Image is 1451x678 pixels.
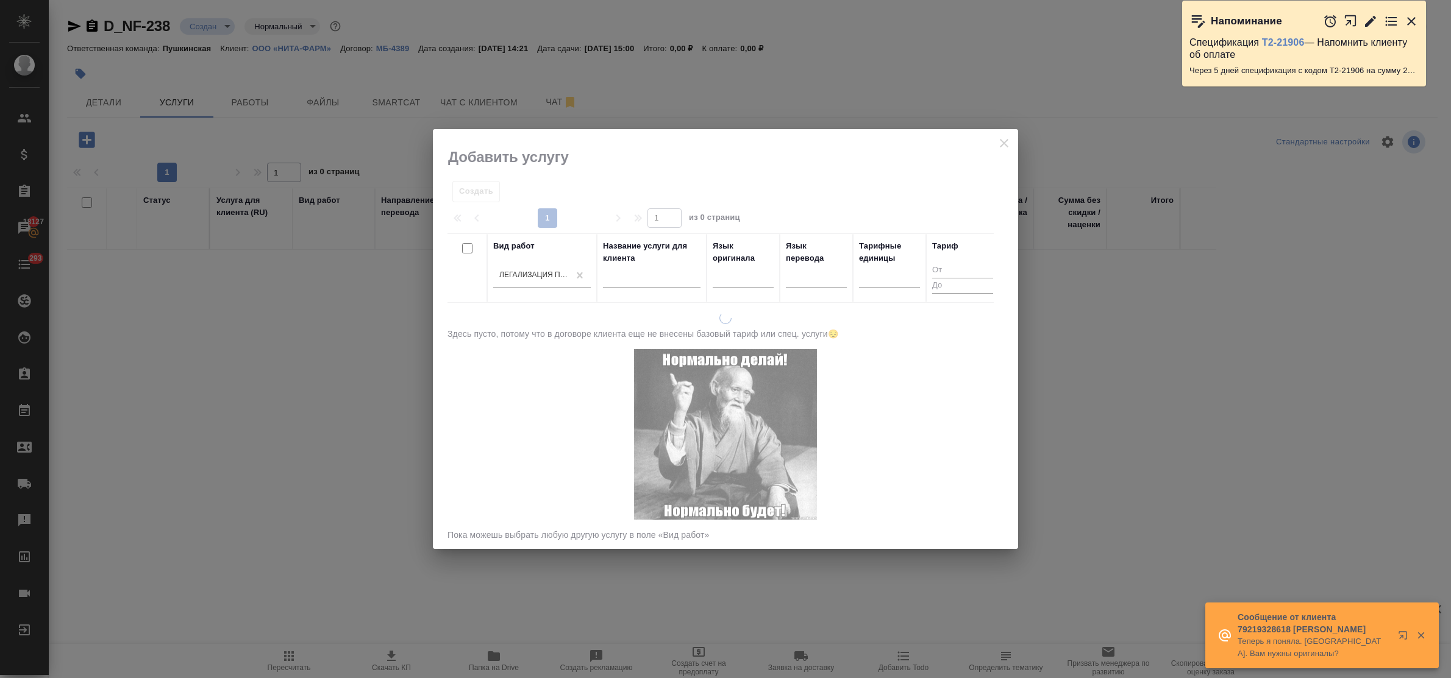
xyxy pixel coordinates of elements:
button: Открыть в новой вкладке [1391,623,1420,652]
button: Закрыть [1408,630,1433,641]
button: Перейти в todo [1384,14,1399,29]
a: Т2-21906 [1262,37,1305,48]
button: Закрыть [1404,14,1419,29]
div: Тариф [932,240,958,252]
div: Тарифные единицы [859,240,920,264]
div: Язык перевода [786,240,847,264]
p: Спецификация — Напомнить клиенту об оплате [1189,37,1419,61]
p: Теперь я поняла. [GEOGRAPHIC_DATA]. Вам нужны оригиналы? [1238,635,1390,660]
input: До [932,278,993,293]
button: Отложить [1323,14,1338,29]
input: От [932,263,993,278]
button: Редактировать [1363,14,1378,29]
p: Напоминание [1211,15,1282,27]
div: Вид работ [493,240,535,252]
div: Легализация полная [499,270,570,281]
div: Название услуги для клиента [603,240,701,264]
p: Сообщение от клиента 79219328618 [PERSON_NAME] [1238,611,1390,635]
div: Язык оригинала [713,240,774,264]
p: Через 5 дней спецификация с кодом Т2-21906 на сумму 2107.2 RUB будет просрочена [1189,65,1419,77]
button: Открыть в новой вкладке [1344,8,1358,34]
